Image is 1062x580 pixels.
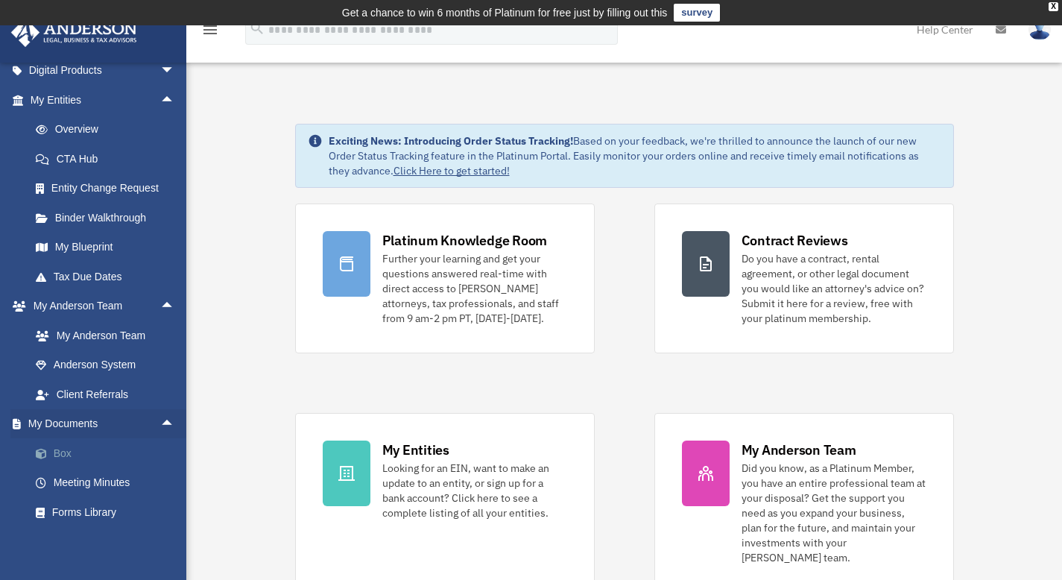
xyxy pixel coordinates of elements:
a: My Entitiesarrow_drop_up [10,85,197,115]
div: Platinum Knowledge Room [382,231,548,250]
i: menu [201,21,219,39]
div: close [1049,2,1058,11]
strong: Exciting News: Introducing Order Status Tracking! [329,134,573,148]
a: Contract Reviews Do you have a contract, rental agreement, or other legal document you would like... [654,204,954,353]
a: survey [674,4,720,22]
i: search [249,20,265,37]
a: My Blueprint [21,233,197,262]
span: arrow_drop_up [160,291,190,322]
div: Get a chance to win 6 months of Platinum for free just by filling out this [342,4,668,22]
a: Platinum Knowledge Room Further your learning and get your questions answered real-time with dire... [295,204,595,353]
div: My Anderson Team [742,441,856,459]
div: Contract Reviews [742,231,848,250]
a: Entity Change Request [21,174,197,204]
a: menu [201,26,219,39]
a: Box [21,438,197,468]
span: arrow_drop_down [160,56,190,86]
a: Overview [21,115,197,145]
div: Did you know, as a Platinum Member, you have an entire professional team at your disposal? Get th... [742,461,926,565]
span: arrow_drop_up [160,85,190,116]
a: Forms Library [21,497,197,527]
div: My Entities [382,441,449,459]
a: My Anderson Teamarrow_drop_up [10,291,197,321]
a: Tax Due Dates [21,262,197,291]
a: Anderson System [21,350,197,380]
img: User Pic [1028,19,1051,40]
span: arrow_drop_up [160,409,190,440]
div: Further your learning and get your questions answered real-time with direct access to [PERSON_NAM... [382,251,567,326]
img: Anderson Advisors Platinum Portal [7,18,142,47]
a: My Anderson Team [21,321,197,350]
a: Notarize [21,527,197,557]
div: Do you have a contract, rental agreement, or other legal document you would like an attorney's ad... [742,251,926,326]
div: Based on your feedback, we're thrilled to announce the launch of our new Order Status Tracking fe... [329,133,941,178]
a: CTA Hub [21,144,197,174]
a: Meeting Minutes [21,468,197,498]
div: Looking for an EIN, want to make an update to an entity, or sign up for a bank account? Click her... [382,461,567,520]
a: My Documentsarrow_drop_up [10,409,197,439]
a: Digital Productsarrow_drop_down [10,56,197,86]
a: Click Here to get started! [393,164,510,177]
a: Binder Walkthrough [21,203,197,233]
a: Client Referrals [21,379,197,409]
